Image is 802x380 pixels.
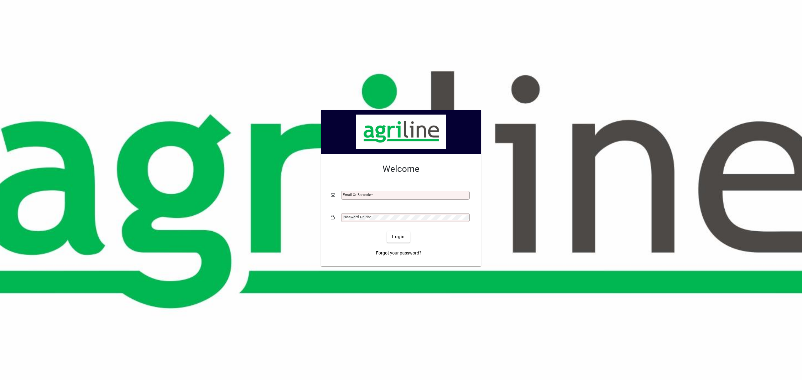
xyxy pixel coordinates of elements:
h2: Welcome [331,164,471,174]
button: Login [387,231,410,243]
a: Forgot your password? [373,248,424,259]
mat-label: Email or Barcode [343,193,371,197]
span: Login [392,234,405,240]
span: Forgot your password? [376,250,421,256]
mat-label: Password or Pin [343,215,370,219]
